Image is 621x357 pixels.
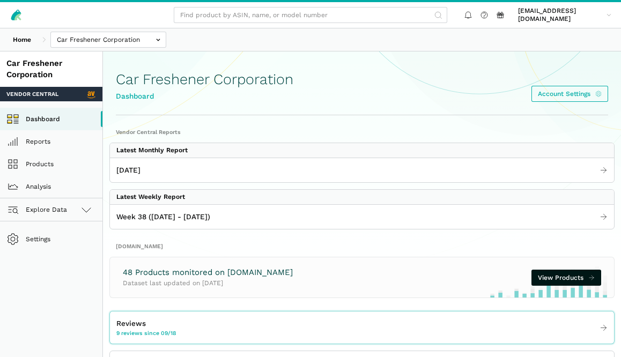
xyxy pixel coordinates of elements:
div: Latest Weekly Report [116,193,185,201]
span: Reviews [116,318,146,329]
div: Dashboard [116,91,293,102]
h1: Car Freshener Corporation [116,71,293,87]
a: Reviews 9 reviews since 09/18 [110,315,614,340]
span: Explore Data [10,203,67,216]
h2: [DOMAIN_NAME] [116,242,608,250]
a: [EMAIL_ADDRESS][DOMAIN_NAME] [515,5,615,25]
h3: 48 Products monitored on [DOMAIN_NAME] [123,267,293,278]
span: 9 reviews since 09/18 [116,329,176,337]
input: Car Freshener Corporation [50,32,166,48]
div: Latest Monthly Report [116,146,188,154]
a: View Products [531,270,601,286]
span: View Products [538,273,583,282]
h2: Vendor Central Reports [116,128,608,136]
a: Week 38 ([DATE] - [DATE]) [110,208,614,226]
span: [EMAIL_ADDRESS][DOMAIN_NAME] [518,7,603,23]
a: [DATE] [110,161,614,179]
div: Car Freshener Corporation [6,58,96,80]
span: Week 38 ([DATE] - [DATE]) [116,211,210,222]
input: Find product by ASIN, name, or model number [174,7,447,23]
span: Vendor Central [6,90,58,98]
p: Dataset last updated on [DATE] [123,278,293,288]
a: Home [6,32,38,48]
span: [DATE] [116,165,141,176]
a: Account Settings [531,86,608,102]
